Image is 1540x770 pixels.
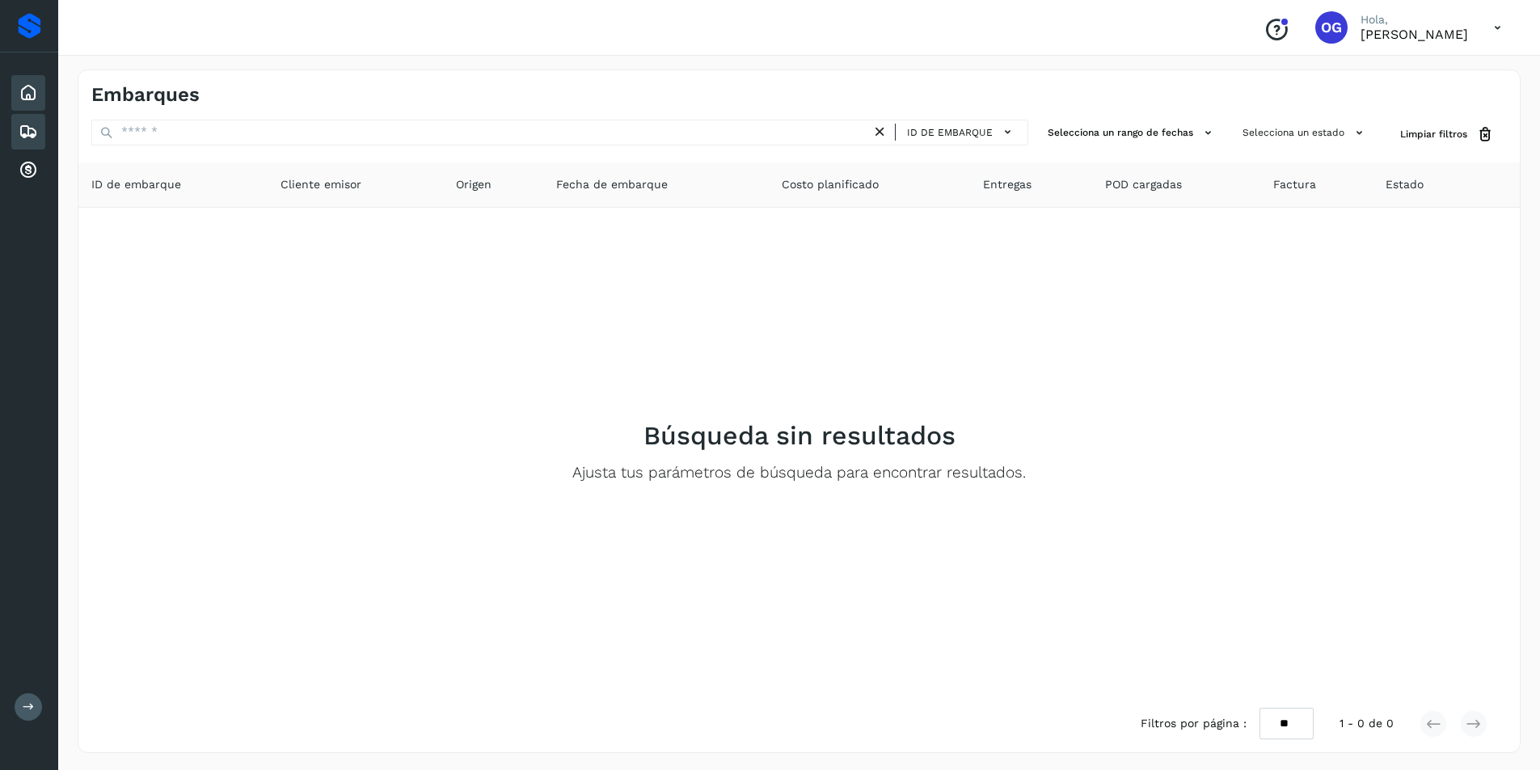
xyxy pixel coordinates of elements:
span: ID de embarque [907,125,993,140]
span: Limpiar filtros [1400,127,1467,141]
div: Embarques [11,114,45,149]
button: Limpiar filtros [1387,120,1507,149]
div: Inicio [11,75,45,111]
span: Origen [456,176,492,193]
button: Selecciona un rango de fechas [1041,120,1223,146]
div: Cuentas por cobrar [11,153,45,188]
button: ID de embarque [902,120,1021,144]
span: Filtros por página : [1141,715,1247,732]
p: OSCAR GUZMAN LOPEZ [1361,27,1468,42]
p: Hola, [1361,13,1468,27]
p: Ajusta tus parámetros de búsqueda para encontrar resultados. [572,464,1026,482]
span: Factura [1273,176,1316,193]
h2: Búsqueda sin resultados [643,420,956,451]
button: Selecciona un estado [1236,120,1374,146]
h4: Embarques [91,83,200,107]
span: Entregas [983,176,1032,193]
span: Cliente emisor [281,176,361,193]
span: ID de embarque [91,176,181,193]
span: Fecha de embarque [556,176,668,193]
span: Estado [1386,176,1424,193]
span: 1 - 0 de 0 [1340,715,1394,732]
span: POD cargadas [1105,176,1182,193]
span: Costo planificado [782,176,879,193]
